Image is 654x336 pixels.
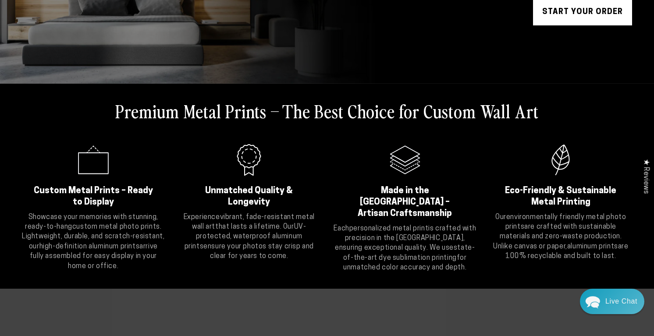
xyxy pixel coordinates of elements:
[345,185,466,219] h2: Made in the [GEOGRAPHIC_DATA] – Artisan Craftsmanship
[18,73,168,81] div: Recent Conversations
[39,243,140,250] strong: high-definition aluminum prints
[40,89,155,97] div: [PERSON_NAME]
[29,127,170,135] p: Thanks. Will give it a try.
[64,13,86,36] img: John
[334,224,476,273] p: Each is crafted with precision in the [GEOGRAPHIC_DATA], ensuring exceptional quality. We use for...
[501,185,622,208] h2: Eco-Friendly & Sustainable Metal Printing
[155,118,170,124] div: [DATE]
[115,99,539,122] h2: Premium Metal Prints – The Best Choice for Custom Wall Art
[567,243,618,250] strong: aluminum prints
[40,117,155,126] div: Aluminyze
[343,244,475,261] strong: state-of-the-art dye sublimation printing
[580,289,644,314] div: Chat widget toggle
[637,152,654,201] div: Click to open Judge.me floating reviews tab
[29,98,170,106] p: Hi [PERSON_NAME], Sorry for not getting back to you sooner. I checked you package and it is out f...
[29,117,38,126] img: 86a9e52ccb76fd23008139e71a7046a1
[155,90,170,96] div: [DATE]
[33,185,154,208] h2: Custom Metal Prints – Ready to Display
[67,242,119,247] span: We run on
[72,223,160,230] strong: custom metal photo prints
[490,212,633,262] p: Our are crafted with sustainable materials and zero-waste production. Unlike canvas or paper, are...
[22,212,165,271] p: Showcase your memories with stunning, ready-to-hang . Lightweight, durable, and scratch-resistant...
[66,44,120,50] span: Away until [DATE]
[605,289,637,314] div: Contact Us Directly
[178,212,321,262] p: Experience that lasts a lifetime. Our ensure your photos stay crisp and clear for years to come.
[29,88,38,97] img: fba842a801236a3782a25bbf40121a09
[505,214,626,230] strong: environmentally friendly metal photo prints
[192,214,315,230] strong: vibrant, fade-resistant metal wall art
[100,13,123,36] img: Helga
[185,223,306,250] strong: UV-protected, waterproof aluminum prints
[189,185,310,208] h2: Unmatched Quality & Longevity
[94,241,118,247] span: Re:amaze
[58,255,128,269] a: Leave A Message
[349,225,428,232] strong: personalized metal print
[82,13,105,36] img: Marie J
